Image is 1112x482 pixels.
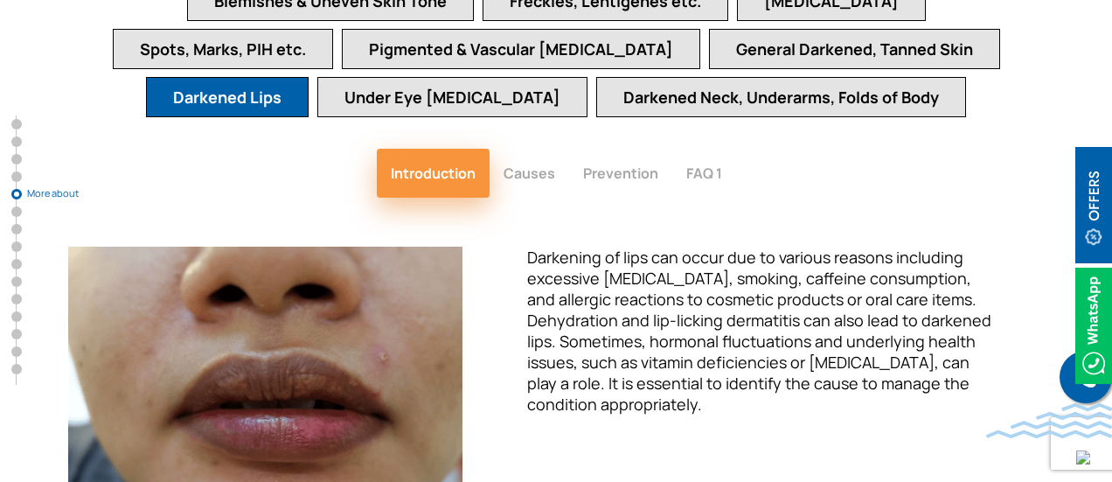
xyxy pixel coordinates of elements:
[317,77,587,117] button: Under Eye [MEDICAL_DATA]
[527,247,991,415] span: Darkening of lips can occur due to various reasons including excessive [MEDICAL_DATA], smoking, c...
[1075,268,1112,384] img: Whatsappicon
[596,77,966,117] button: Darkened Neck, Underarms, Folds of Body
[146,77,309,117] button: Darkened Lips
[490,149,569,198] button: Causes
[342,29,700,69] button: Pigmented & Vascular [MEDICAL_DATA]
[27,188,115,199] span: More about
[986,403,1112,438] img: bluewave
[569,149,672,198] button: Prevention
[1075,314,1112,333] a: Whatsappicon
[672,149,736,198] button: FAQ 1
[113,29,333,69] button: Spots, Marks, PIH etc.
[1076,451,1090,465] img: up-blue-arrow.svg
[377,149,490,198] button: Introduction
[1075,147,1112,263] img: offerBt
[709,29,1000,69] button: General Darkened, Tanned Skin
[11,189,22,199] a: More about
